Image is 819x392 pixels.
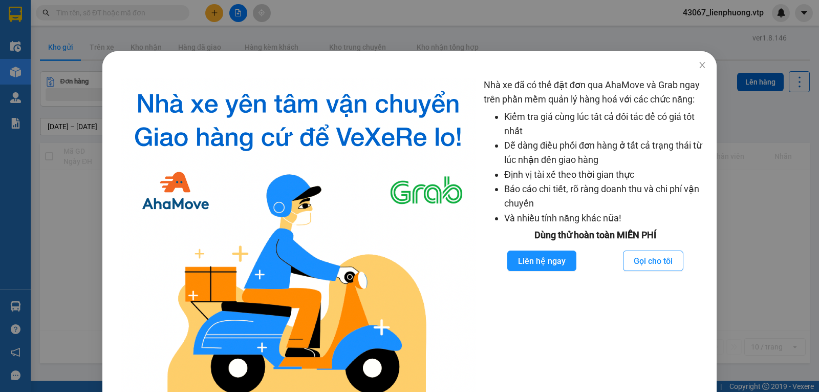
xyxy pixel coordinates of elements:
[504,211,706,225] li: Và nhiều tính năng khác nữa!
[484,228,706,242] div: Dùng thử hoàn toàn MIỄN PHÍ
[518,255,566,267] span: Liên hệ ngay
[698,61,706,69] span: close
[504,138,706,168] li: Dễ dàng điều phối đơn hàng ở tất cả trạng thái từ lúc nhận đến giao hàng
[504,182,706,211] li: Báo cáo chi tiết, rõ ràng doanh thu và chi phí vận chuyển
[507,251,576,271] button: Liên hệ ngay
[634,255,673,267] span: Gọi cho tôi
[504,110,706,139] li: Kiểm tra giá cùng lúc tất cả đối tác để có giá tốt nhất
[688,51,717,80] button: Close
[623,251,683,271] button: Gọi cho tôi
[504,168,706,182] li: Định vị tài xế theo thời gian thực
